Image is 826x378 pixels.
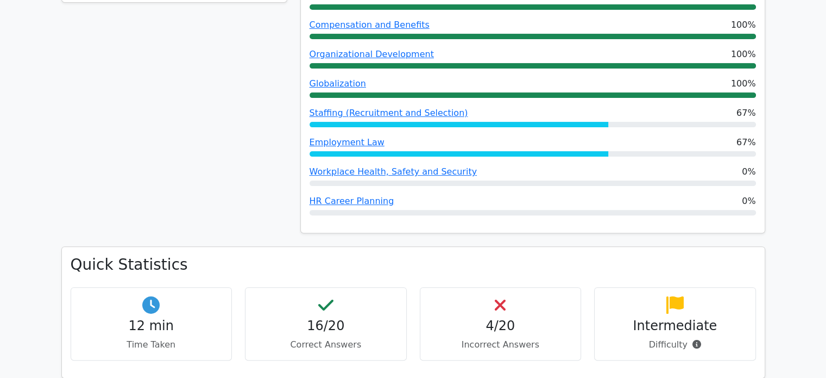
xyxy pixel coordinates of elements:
[254,338,398,351] p: Correct Answers
[254,318,398,334] h4: 16/20
[429,338,572,351] p: Incorrect Answers
[731,77,756,90] span: 100%
[310,196,394,206] a: HR Career Planning
[80,338,223,351] p: Time Taken
[310,166,477,177] a: Workplace Health, Safety and Security
[742,165,755,178] span: 0%
[731,18,756,32] span: 100%
[731,48,756,61] span: 100%
[736,107,756,120] span: 67%
[736,136,756,149] span: 67%
[310,137,384,147] a: Employment Law
[310,49,434,59] a: Organizational Development
[429,318,572,334] h4: 4/20
[80,318,223,334] h4: 12 min
[603,338,747,351] p: Difficulty
[742,195,755,208] span: 0%
[603,318,747,334] h4: Intermediate
[310,78,366,89] a: Globalization
[310,20,430,30] a: Compensation and Benefits
[71,256,756,274] h3: Quick Statistics
[310,108,468,118] a: Staffing (Recruitment and Selection)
